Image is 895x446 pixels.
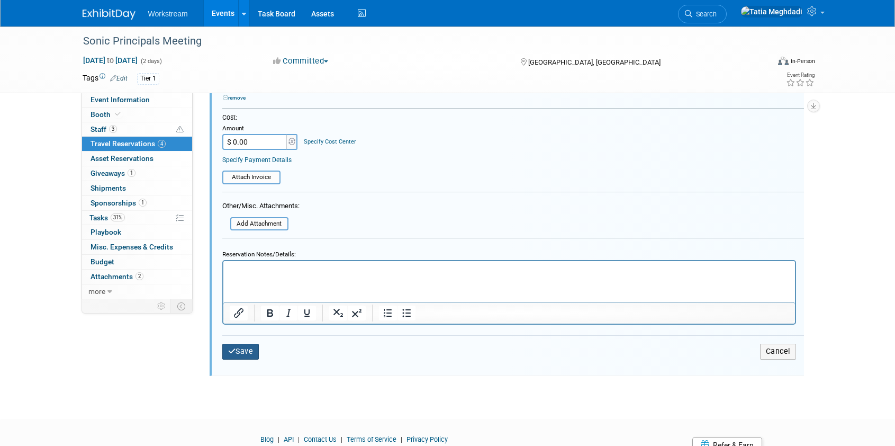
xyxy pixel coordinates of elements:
div: In-Person [790,57,815,65]
span: 2 [135,272,143,280]
span: (2 days) [140,58,162,65]
img: ExhibitDay [83,9,135,20]
a: Event Information [82,93,192,107]
a: Edit [110,75,128,82]
a: Sponsorships1 [82,196,192,210]
a: Staff3 [82,122,192,137]
span: Workstream [148,10,188,18]
span: Giveaways [91,169,135,177]
button: Committed [269,56,332,67]
span: more [88,287,105,296]
a: Attachments2 [82,270,192,284]
span: [DATE] [DATE] [83,56,138,65]
div: Reservation Notes/Details: [222,246,796,260]
span: [GEOGRAPHIC_DATA], [GEOGRAPHIC_DATA] [528,58,661,66]
a: remove [223,95,246,101]
div: Amount [222,124,299,134]
span: Staff [91,125,117,133]
img: Format-Inperson.png [778,57,789,65]
div: Cost: [222,113,804,122]
button: Numbered list [379,306,397,320]
a: Blog [260,435,274,443]
button: Superscript [348,306,366,320]
button: Underline [298,306,316,320]
span: Attachments [91,272,143,281]
span: Playbook [91,228,121,236]
button: Cancel [760,344,796,359]
a: Budget [82,255,192,269]
td: Toggle Event Tabs [170,299,192,313]
div: Event Format [707,55,816,71]
span: Event Information [91,95,150,104]
span: Sponsorships [91,199,147,207]
span: Travel Reservations [91,139,166,148]
button: Subscript [329,306,347,320]
a: Tasks31% [82,211,192,225]
span: to [105,56,115,65]
button: Bold [261,306,279,320]
span: Budget [91,257,114,266]
a: Privacy Policy [406,435,448,443]
a: Booth [82,108,192,122]
span: Potential Scheduling Conflict -- at least one attendee is tagged in another overlapping event. [176,125,184,135]
iframe: Rich Text Area [223,261,795,302]
a: Terms of Service [347,435,396,443]
span: Tasks [89,213,125,222]
button: Save [222,344,259,359]
a: Misc. Expenses & Credits [82,240,192,254]
div: Event Rating [786,73,815,78]
td: Personalize Event Tab Strip [152,299,171,313]
i: Booth reservation complete [115,111,121,117]
div: Hunter [217,88,251,101]
span: 31% [111,213,125,221]
a: Specify Cost Center [304,138,356,145]
img: Tatia Meghdadi [740,6,803,17]
div: Sonic Principals Meeting [79,32,753,51]
span: 3 [109,125,117,133]
button: Italic [279,306,297,320]
span: 1 [128,169,135,177]
td: Tags [83,73,128,85]
span: Misc. Expenses & Credits [91,243,173,251]
a: Travel Reservations4 [82,137,192,151]
span: 4 [158,140,166,148]
span: | [295,435,302,443]
button: Bullet list [397,306,415,320]
a: Asset Reservations [82,151,192,166]
span: Search [692,10,717,18]
a: Giveaways1 [82,166,192,181]
span: Shipments [91,184,126,192]
span: 1 [139,199,147,207]
div: Tier 1 [137,73,159,84]
a: Search [678,5,727,23]
a: more [82,284,192,299]
span: | [275,435,282,443]
a: Specify Payment Details [222,156,292,164]
a: Shipments [82,181,192,195]
span: Asset Reservations [91,154,153,163]
div: Other/Misc. Attachments: [222,201,300,213]
button: Insert/edit link [230,306,248,320]
span: Booth [91,110,123,119]
span: | [338,435,345,443]
a: API [284,435,294,443]
a: Playbook [82,225,192,239]
span: | [398,435,405,443]
a: Contact Us [304,435,337,443]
